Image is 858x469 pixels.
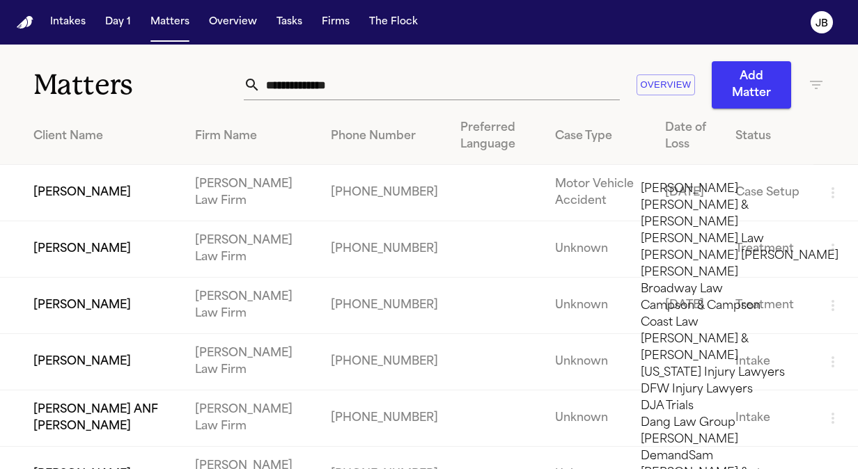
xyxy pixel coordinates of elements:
[641,398,838,415] li: DJA Trials
[203,10,263,35] button: Overview
[712,61,791,109] button: Add Matter
[641,281,838,298] li: Broadway Law
[195,128,309,145] div: Firm Name
[641,198,838,231] li: [PERSON_NAME] & [PERSON_NAME]
[184,334,320,390] td: [PERSON_NAME] Law Firm
[364,10,423,35] button: The Flock
[17,16,33,29] a: Home
[544,165,653,221] td: Motor Vehicle Accident
[641,448,838,465] li: DemandSam
[184,278,320,334] td: [PERSON_NAME] Law Firm
[735,128,802,145] div: Status
[555,128,642,145] div: Case Type
[665,120,713,153] div: Date of Loss
[320,165,449,221] td: [PHONE_NUMBER]
[320,334,449,390] td: [PHONE_NUMBER]
[17,16,33,29] img: Finch Logo
[145,10,195,35] button: Matters
[641,181,838,198] li: [PERSON_NAME]
[641,231,838,248] li: [PERSON_NAME] Law
[320,390,449,447] td: [PHONE_NUMBER]
[184,165,320,221] td: [PERSON_NAME] Law Firm
[271,10,308,35] button: Tasks
[641,264,838,281] li: [PERSON_NAME]
[641,331,838,365] li: [PERSON_NAME] & [PERSON_NAME]
[637,74,695,96] button: Overview
[33,67,244,102] h1: Matters
[641,298,838,315] li: Campson & Campson
[184,221,320,278] td: [PERSON_NAME] Law Firm
[460,120,533,153] div: Preferred Language
[724,165,813,221] td: Case Setup
[641,365,838,381] li: [US_STATE] Injury Lawyers
[641,431,838,448] li: [PERSON_NAME]
[320,278,449,334] td: [PHONE_NUMBER]
[544,221,653,278] td: Unknown
[184,390,320,447] td: [PERSON_NAME] Law Firm
[544,278,653,334] td: Unknown
[316,10,355,35] button: Firms
[331,128,438,145] div: Phone Number
[641,415,838,431] li: Dang Law Group
[100,10,136,35] button: Day 1
[641,248,838,264] li: [PERSON_NAME] [PERSON_NAME]
[544,334,653,390] td: Unknown
[544,390,653,447] td: Unknown
[33,128,173,145] div: Client Name
[654,165,724,221] td: [DATE]
[641,381,838,398] li: DFW Injury Lawyers
[320,221,449,278] td: [PHONE_NUMBER]
[641,315,838,331] li: Coast Law
[45,10,91,35] button: Intakes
